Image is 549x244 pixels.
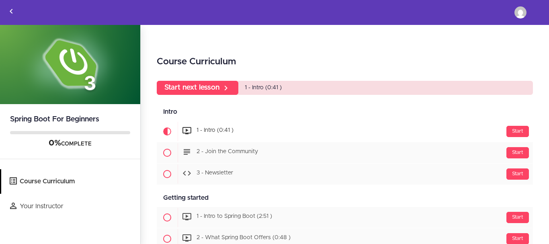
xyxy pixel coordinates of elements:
img: kugavarathan28@gmail.com [514,6,526,18]
div: Intro [157,103,533,121]
div: Start [506,147,529,158]
span: 2 - Join the Community [197,149,258,155]
div: Start [506,168,529,180]
a: Start 1 - Intro to Spring Boot (2:51 ) [157,207,533,228]
span: Current item [157,121,178,142]
a: Back to courses [0,0,22,25]
a: Course Curriculum [1,169,140,194]
div: Start [506,126,529,137]
a: Start 2 - Join the Community [157,142,533,163]
div: Start [506,212,529,223]
svg: Back to courses [6,6,16,16]
span: 2 - What Spring Boot Offers (0:48 ) [197,235,291,241]
span: 3 - Newsletter [197,170,233,176]
a: Current item Start 1 - Intro (0:41 ) [157,121,533,142]
span: 0% [49,139,61,147]
span: 1 - Intro (0:41 ) [197,128,234,133]
a: Your Instructor [1,194,140,219]
a: Start 3 - Newsletter [157,164,533,185]
span: 1 - Intro to Spring Boot (2:51 ) [197,214,272,219]
div: COMPLETE [10,138,130,149]
span: 1 - Intro (0:41 ) [245,85,282,90]
a: Start next lesson [157,81,238,95]
h2: Course Curriculum [157,55,533,69]
div: Getting started [157,189,533,207]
